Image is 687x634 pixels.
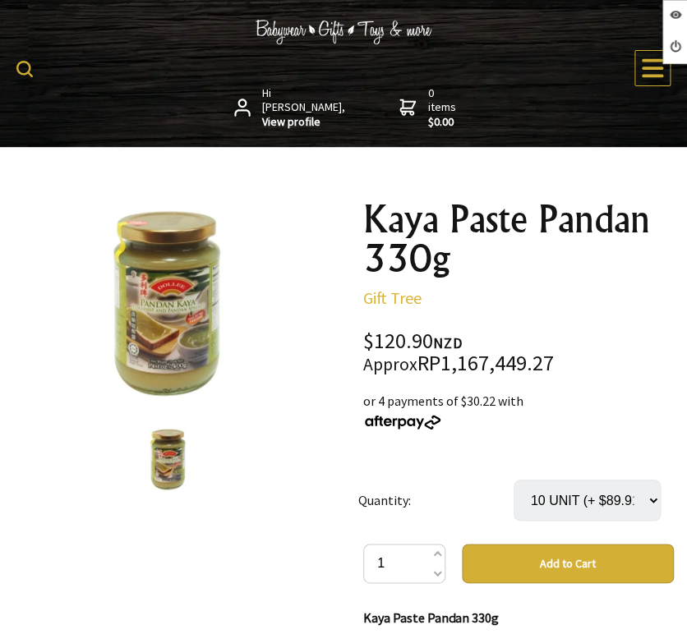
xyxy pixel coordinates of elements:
[262,115,347,130] strong: View profile
[363,391,674,430] div: or 4 payments of $30.22 with
[427,85,459,130] span: 0 items
[358,457,514,544] td: Quantity:
[363,200,674,278] h1: Kaya Paste Pandan 330g
[363,609,499,626] strong: Kaya Paste Pandan 330g
[234,86,347,130] a: Hi [PERSON_NAME],View profile
[363,287,422,308] a: Gift Tree
[399,86,459,130] a: 0 items$0.00
[363,353,417,375] small: Approx
[137,428,200,490] img: Kaya Paste Pandan 330g
[363,415,442,430] img: Afterpay
[262,86,347,130] span: Hi [PERSON_NAME],
[462,544,674,583] button: Add to Cart
[220,20,467,44] img: Babywear - Gifts - Toys & more
[363,331,674,374] div: $120.90 RP1,167,449.27
[433,333,463,352] span: NZD
[427,115,459,130] strong: $0.00
[16,61,33,77] img: product search
[73,208,264,398] img: Kaya Paste Pandan 330g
